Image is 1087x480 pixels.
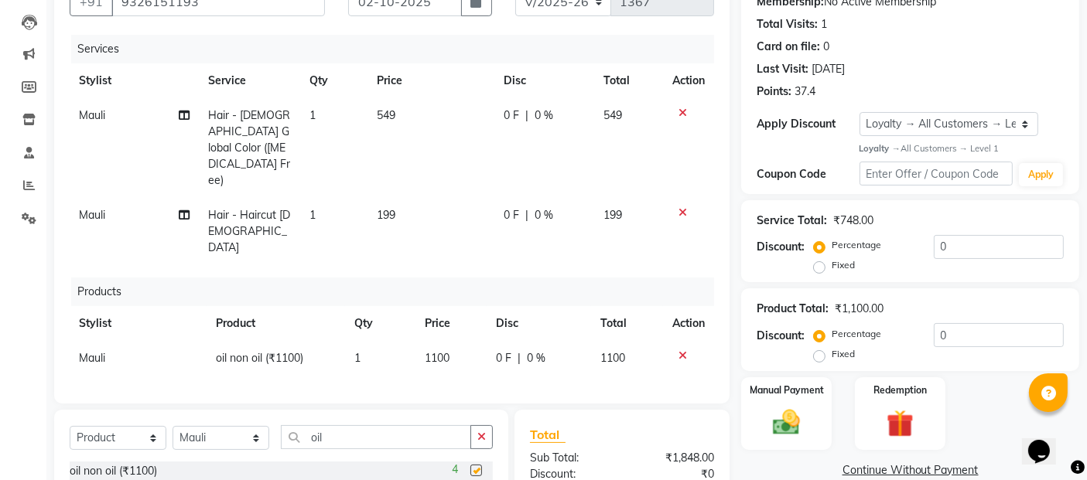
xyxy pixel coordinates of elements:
[757,213,827,229] div: Service Total:
[496,350,511,366] span: 0 F
[757,61,808,77] div: Last Visit:
[377,208,395,222] span: 199
[208,108,290,187] span: Hair - [DEMOGRAPHIC_DATA] Global Color ([MEDICAL_DATA] Free)
[878,407,922,441] img: _gift.svg
[525,107,528,124] span: |
[1022,418,1072,465] iframe: chat widget
[1019,163,1063,186] button: Apply
[860,162,1013,186] input: Enter Offer / Coupon Code
[603,208,622,222] span: 199
[487,306,591,341] th: Disc
[208,208,290,254] span: Hair - Haircut [DEMOGRAPHIC_DATA]
[70,63,199,98] th: Stylist
[812,61,845,77] div: [DATE]
[833,213,873,229] div: ₹748.00
[591,306,663,341] th: Total
[757,239,805,255] div: Discount:
[504,107,519,124] span: 0 F
[518,450,622,466] div: Sub Total:
[71,35,726,63] div: Services
[594,63,664,98] th: Total
[757,83,791,100] div: Points:
[367,63,494,98] th: Price
[832,327,881,341] label: Percentage
[345,306,415,341] th: Qty
[757,301,829,317] div: Product Total:
[199,63,300,98] th: Service
[70,306,207,341] th: Stylist
[354,351,361,365] span: 1
[663,63,714,98] th: Action
[764,407,808,438] img: _cash.svg
[79,351,105,365] span: Mauli
[750,383,824,397] label: Manual Payment
[832,347,855,361] label: Fixed
[757,39,820,55] div: Card on file:
[663,306,714,341] th: Action
[823,39,829,55] div: 0
[425,351,449,365] span: 1100
[832,258,855,272] label: Fixed
[873,383,927,397] label: Redemption
[603,108,622,122] span: 549
[757,328,805,344] div: Discount:
[452,461,458,478] span: 4
[79,208,105,222] span: Mauli
[832,238,881,252] label: Percentage
[757,116,859,132] div: Apply Discount
[309,108,316,122] span: 1
[309,208,316,222] span: 1
[835,301,884,317] div: ₹1,100.00
[504,207,519,223] span: 0 F
[494,63,594,98] th: Disc
[757,16,818,32] div: Total Visits:
[860,143,901,154] strong: Loyalty →
[207,306,345,341] th: Product
[744,462,1076,478] a: Continue Without Payment
[71,277,726,306] div: Products
[415,306,487,341] th: Price
[300,63,367,98] th: Qty
[535,207,553,223] span: 0 %
[518,350,521,366] span: |
[525,207,528,223] span: |
[860,142,1064,155] div: All Customers → Level 1
[70,463,157,479] div: oil non oil (₹1100)
[377,108,395,122] span: 549
[527,350,545,366] span: 0 %
[795,83,815,100] div: 37.4
[622,450,726,466] div: ₹1,848.00
[281,425,471,449] input: Search or Scan
[530,427,566,443] span: Total
[757,166,859,182] div: Coupon Code
[821,16,827,32] div: 1
[79,108,105,122] span: Mauli
[600,351,625,365] span: 1100
[216,351,303,365] span: oil non oil (₹1100)
[535,107,553,124] span: 0 %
